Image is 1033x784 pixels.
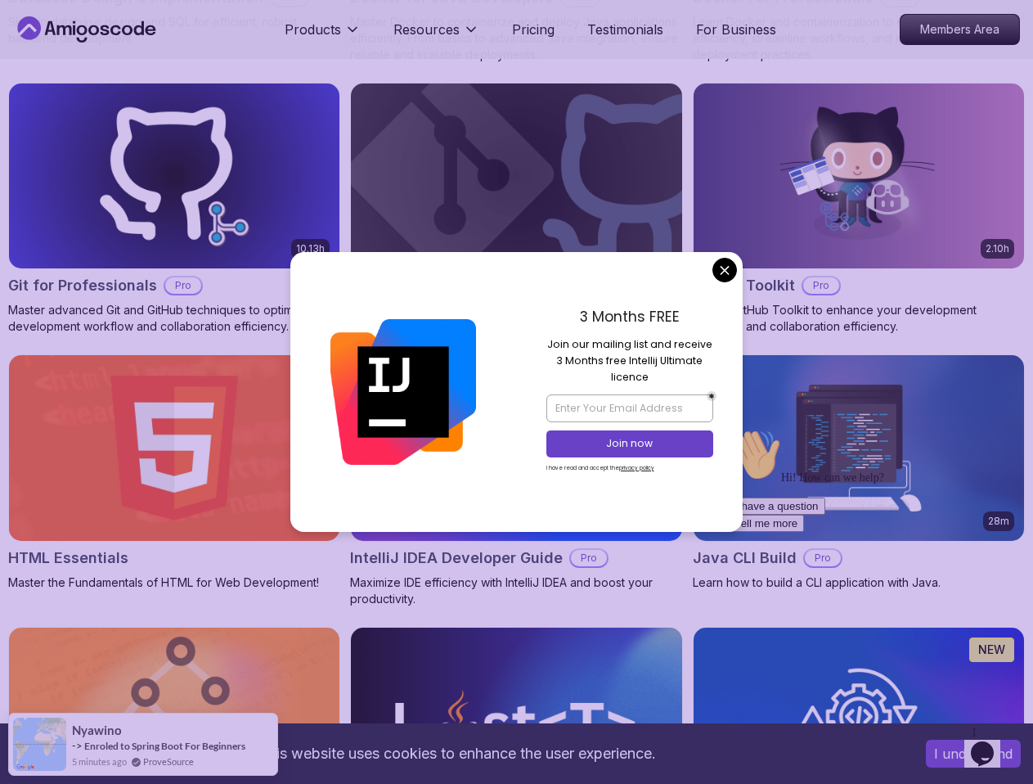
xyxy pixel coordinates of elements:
img: :wave: [7,7,59,59]
h2: IntelliJ IDEA Developer Guide [350,547,563,570]
button: Products [285,20,361,52]
p: Pro [165,277,201,294]
p: Products [285,20,341,39]
button: Resources [393,20,479,52]
button: Accept cookies [926,740,1021,768]
a: Testimonials [587,20,663,39]
a: HTML Essentials card1.84hHTML EssentialsMaster the Fundamentals of HTML for Web Development! [8,354,340,591]
h2: Git for Professionals [8,274,157,297]
button: I have a question [7,75,103,92]
p: 10.13h [296,242,325,255]
a: Java CLI Build card28mJava CLI BuildProLearn how to build a CLI application with Java. [693,354,1025,591]
h2: Java CLI Build [693,547,797,570]
a: For Business [696,20,776,39]
p: Master GitHub Toolkit to enhance your development workflow and collaboration efficiency. [693,302,1025,335]
p: 2.10h [986,242,1009,255]
a: Git & GitHub Fundamentals cardGit & GitHub FundamentalsLearn the fundamentals of Git and GitHub. [350,83,682,319]
div: This website uses cookies to enhance the user experience. [12,736,901,772]
img: Java CLI Build card [694,355,1024,541]
p: Pro [571,550,607,566]
a: ProveSource [143,755,194,768]
p: Master the Fundamentals of HTML for Web Development! [8,574,340,591]
span: -> [72,739,83,752]
iframe: chat widget [722,422,1017,710]
p: Pro [803,277,839,294]
p: Learn how to build a CLI application with Java. [693,574,1025,591]
button: Tell me more [7,92,82,110]
a: GitHub Toolkit card2.10hGitHub ToolkitProMaster GitHub Toolkit to enhance your development workfl... [693,83,1025,336]
p: Master advanced Git and GitHub techniques to optimize your development workflow and collaboration... [8,302,340,335]
img: Git & GitHub Fundamentals card [351,83,681,269]
img: provesource social proof notification image [13,718,66,771]
span: Nyawino [72,723,122,737]
h2: HTML Essentials [8,547,128,570]
iframe: chat widget [964,719,1017,768]
p: Maximize IDE efficiency with IntelliJ IDEA and boost your productivity. [350,574,682,607]
a: Enroled to Spring Boot For Beginners [84,740,245,752]
a: Git for Professionals card10.13hGit for ProfessionalsProMaster advanced Git and GitHub techniques... [8,83,340,336]
span: Hi! How can we help? [7,49,162,61]
p: Members Area [901,15,1019,44]
img: HTML Essentials card [9,355,339,541]
div: 👋Hi! How can we help?I have a questionTell me more [7,7,301,110]
span: 5 minutes ago [72,755,127,768]
h2: GitHub Toolkit [693,274,795,297]
a: Pricing [512,20,555,39]
img: Git for Professionals card [9,83,339,269]
img: GitHub Toolkit card [694,83,1024,269]
p: Resources [393,20,460,39]
a: Members Area [900,14,1020,45]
